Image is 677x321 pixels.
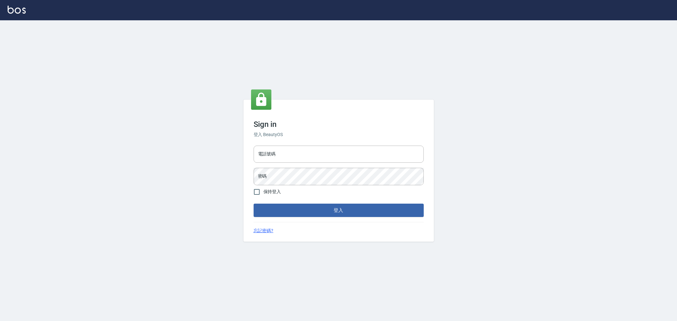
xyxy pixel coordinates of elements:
[254,120,424,129] h3: Sign in
[8,6,26,14] img: Logo
[254,227,274,234] a: 忘記密碼?
[254,131,424,138] h6: 登入 BeautyOS
[263,188,281,195] span: 保持登入
[254,204,424,217] button: 登入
